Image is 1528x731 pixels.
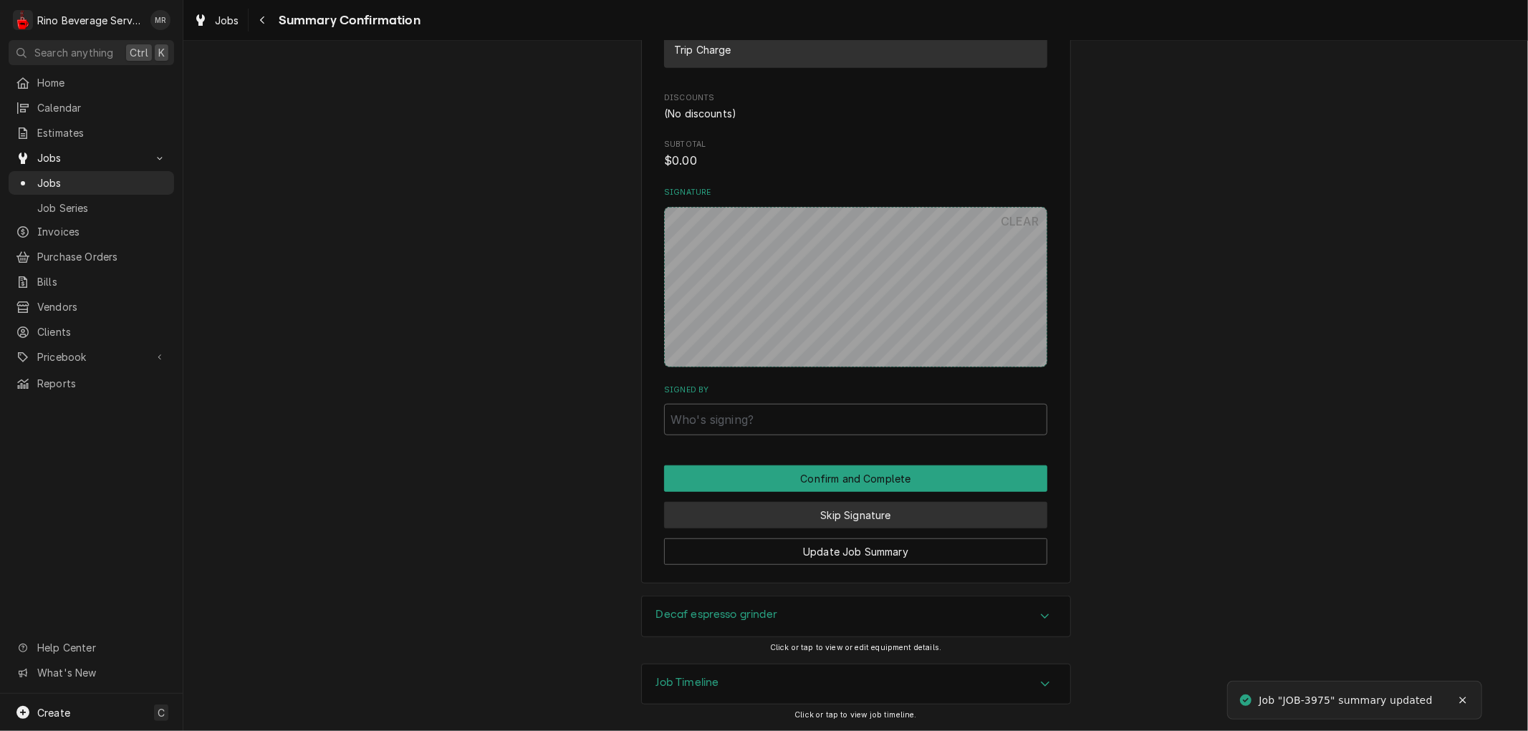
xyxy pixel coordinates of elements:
[9,320,174,344] a: Clients
[37,175,167,190] span: Jobs
[664,92,1047,121] div: Discounts
[992,207,1047,236] button: CLEAR
[150,10,170,30] div: MR
[641,664,1071,705] div: Job Timeline
[37,324,167,339] span: Clients
[188,9,245,32] a: Jobs
[9,220,174,243] a: Invoices
[664,153,1047,170] span: Subtotal
[37,707,70,719] span: Create
[770,643,942,652] span: Click or tap to view or edit equipment details.
[274,11,421,30] span: Summary Confirmation
[37,200,167,216] span: Job Series
[9,372,174,395] a: Reports
[664,404,1047,435] input: Who's signing?
[37,100,167,115] span: Calendar
[664,528,1047,565] div: Button Group Row
[150,10,170,30] div: Melissa Rinehart's Avatar
[9,245,174,268] a: Purchase Orders
[642,596,1070,636] div: Accordion Header
[674,42,731,57] div: Trip Charge
[37,75,167,90] span: Home
[642,664,1070,705] button: Accordion Details Expand Trigger
[9,96,174,120] a: Calendar
[37,150,145,165] span: Jobs
[664,465,1047,492] div: Button Group Row
[9,121,174,145] a: Estimates
[9,40,174,65] button: Search anythingCtrlK
[37,349,145,364] span: Pricebook
[9,196,174,220] a: Job Series
[13,10,33,30] div: Rino Beverage Service's Avatar
[9,71,174,95] a: Home
[13,10,33,30] div: R
[9,661,174,684] a: Go to What's New
[664,538,1047,565] button: Update Job Summary
[215,13,239,28] span: Jobs
[664,384,1047,435] div: Signed By
[664,465,1047,492] button: Confirm and Complete
[37,299,167,314] span: Vendors
[34,45,113,60] span: Search anything
[9,295,174,319] a: Vendors
[130,45,148,60] span: Ctrl
[9,171,174,195] a: Jobs
[664,187,1047,198] label: Signature
[9,270,174,294] a: Bills
[9,636,174,659] a: Go to Help Center
[794,710,916,720] span: Click or tap to view job timeline.
[9,146,174,170] a: Go to Jobs
[664,154,697,168] span: $0.00
[656,676,719,689] h3: Job Timeline
[664,92,1047,104] span: Discounts
[664,384,1047,396] label: Signed By
[664,502,1047,528] button: Skip Signature
[37,249,167,264] span: Purchase Orders
[656,608,778,621] h3: Decaf espresso grinder
[664,187,1047,367] div: Signature
[664,465,1047,565] div: Button Group
[158,705,165,720] span: C
[1259,693,1434,708] div: Job "JOB-3975" summary updated
[37,125,167,140] span: Estimates
[664,106,1047,121] div: Discounts List
[642,596,1070,636] button: Accordion Details Expand Trigger
[37,665,165,680] span: What's New
[158,45,165,60] span: K
[37,376,167,391] span: Reports
[642,664,1070,705] div: Accordion Header
[37,274,167,289] span: Bills
[664,139,1047,150] span: Subtotal
[37,640,165,655] span: Help Center
[9,345,174,369] a: Go to Pricebook
[664,492,1047,528] div: Button Group Row
[251,9,274,32] button: Navigate back
[664,139,1047,170] div: Subtotal
[37,224,167,239] span: Invoices
[641,596,1071,637] div: Decaf espresso grinder
[37,13,143,28] div: Rino Beverage Service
